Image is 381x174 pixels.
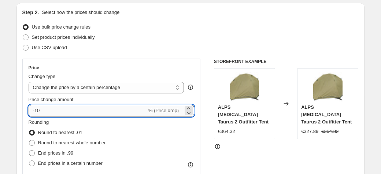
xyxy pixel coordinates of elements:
[32,45,67,50] span: Use CSV upload
[29,97,74,102] span: Price change amount
[32,24,90,30] span: Use bulk price change rules
[321,128,339,135] strike: €364.32
[38,150,74,156] span: End prices in .99
[38,140,106,145] span: Round to nearest whole number
[29,65,39,71] h3: Price
[29,105,147,116] input: -15
[313,72,343,101] img: 71vW84xIdGL_80x.jpg
[301,128,318,135] div: €327.89
[187,84,194,91] div: help
[42,9,119,16] p: Select how the prices should change
[29,74,56,79] span: Change type
[22,9,39,16] h2: Step 2.
[218,128,235,135] div: €364.32
[29,119,49,125] span: Rounding
[38,130,82,135] span: Round to nearest .01
[301,104,352,125] span: ALPS [MEDICAL_DATA] Taurus 2 Outfitter Tent
[218,104,269,125] span: ALPS [MEDICAL_DATA] Taurus 2 Outfitter Tent
[230,72,259,101] img: 71vW84xIdGL_80x.jpg
[38,160,103,166] span: End prices in a certain number
[32,34,95,40] span: Set product prices individually
[148,108,179,113] span: % (Price drop)
[214,59,359,64] h6: STOREFRONT EXAMPLE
